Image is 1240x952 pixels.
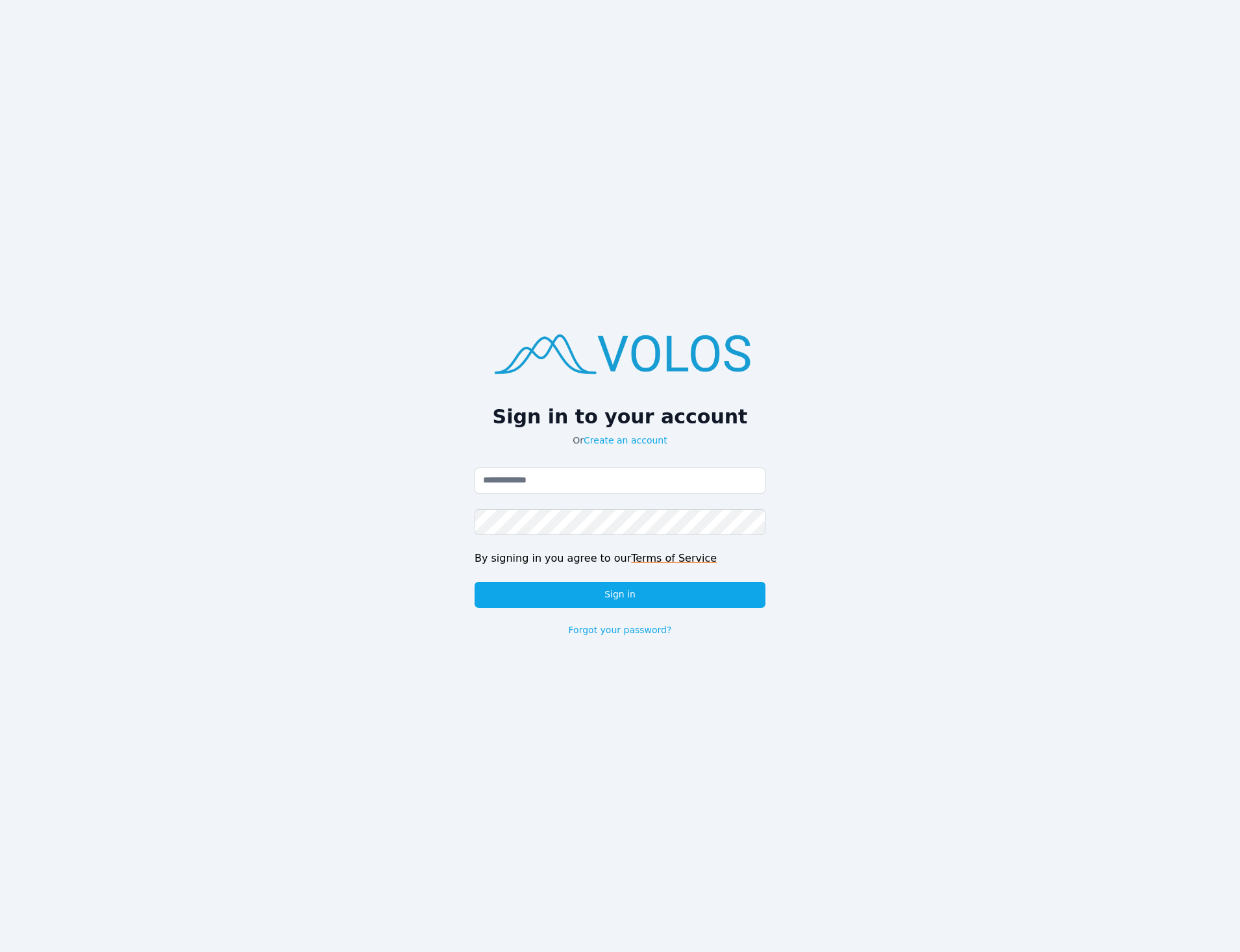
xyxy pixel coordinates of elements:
[475,316,765,389] img: logo.png
[631,552,717,564] a: Terms of Service
[475,405,765,429] h2: Sign in to your account
[475,582,765,608] button: Sign in
[569,623,672,636] a: Forgot your password?
[475,551,765,566] div: By signing in you agree to our
[475,434,765,447] p: Or
[584,435,667,445] a: Create an account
